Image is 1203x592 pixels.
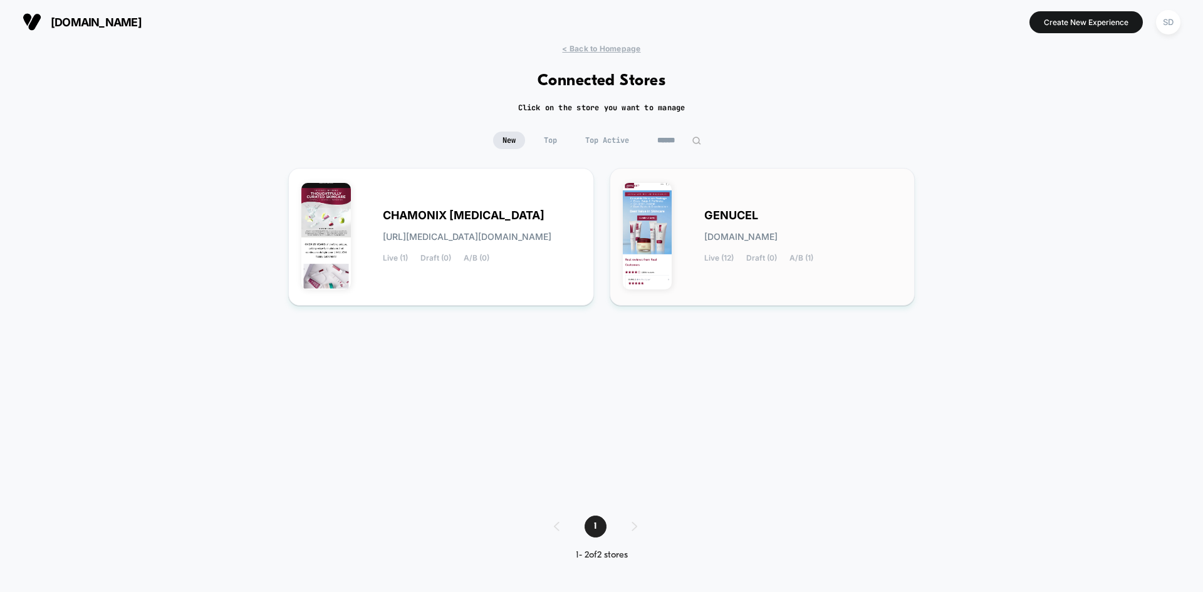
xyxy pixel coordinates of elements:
span: Live (1) [383,254,408,262]
span: GENUCEL [704,211,758,220]
span: A/B (1) [789,254,813,262]
img: GENUCEL [623,183,672,289]
div: SD [1156,10,1180,34]
span: A/B (0) [464,254,489,262]
span: Draft (0) [746,254,777,262]
span: Top Active [576,132,638,149]
span: Live (12) [704,254,734,262]
span: New [493,132,525,149]
span: [DOMAIN_NAME] [51,16,142,29]
span: [DOMAIN_NAME] [704,232,778,241]
span: [URL][MEDICAL_DATA][DOMAIN_NAME] [383,232,551,241]
h2: Click on the store you want to manage [518,103,685,113]
button: SD [1152,9,1184,35]
button: Create New Experience [1029,11,1143,33]
img: CHAMONIX_SKIN_CARE [301,183,351,289]
button: [DOMAIN_NAME] [19,12,145,32]
span: CHAMONIX [MEDICAL_DATA] [383,211,544,220]
span: Top [534,132,566,149]
span: Draft (0) [420,254,451,262]
span: 1 [585,516,607,537]
div: 1 - 2 of 2 stores [541,550,662,561]
img: edit [692,136,701,145]
img: Visually logo [23,13,41,31]
h1: Connected Stores [538,72,666,90]
span: < Back to Homepage [562,44,640,53]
